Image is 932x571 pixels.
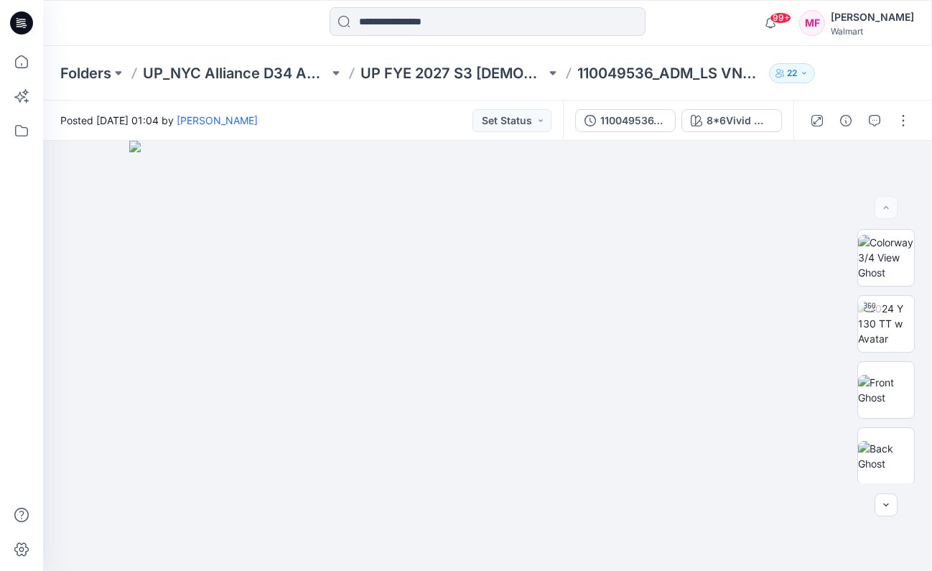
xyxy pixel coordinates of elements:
[770,12,791,24] span: 99+
[831,26,914,37] div: Walmart
[577,63,763,83] p: 110049536_ADM_LS VNECK PULLOVER
[60,113,258,128] span: Posted [DATE] 01:04 by
[799,10,825,36] div: MF
[787,65,797,81] p: 22
[600,113,666,129] div: 110049536_ColorRun_LS VNECK PULLOVER-7.29
[360,63,546,83] a: UP FYE 2027 S3 [DEMOGRAPHIC_DATA] ACTIVE NYC Alliance
[129,141,846,571] img: eyJhbGciOiJIUzI1NiIsImtpZCI6IjAiLCJzbHQiOiJzZXMiLCJ0eXAiOiJKV1QifQ.eyJkYXRhIjp7InR5cGUiOiJzdG9yYW...
[858,375,914,405] img: Front Ghost
[177,114,258,126] a: [PERSON_NAME]
[681,109,782,132] button: 8*6Vivid White Combo
[143,63,329,83] a: UP_NYC Alliance D34 Activewear Sweaters
[769,63,815,83] button: 22
[831,9,914,26] div: [PERSON_NAME]
[575,109,676,132] button: 110049536_ColorRun_LS VNECK PULLOVER-7.29
[60,63,111,83] a: Folders
[707,113,773,129] div: 8*6Vivid White Combo
[858,441,914,471] img: Back Ghost
[834,109,857,132] button: Details
[858,235,914,280] img: Colorway 3/4 View Ghost
[858,301,914,346] img: 2024 Y 130 TT w Avatar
